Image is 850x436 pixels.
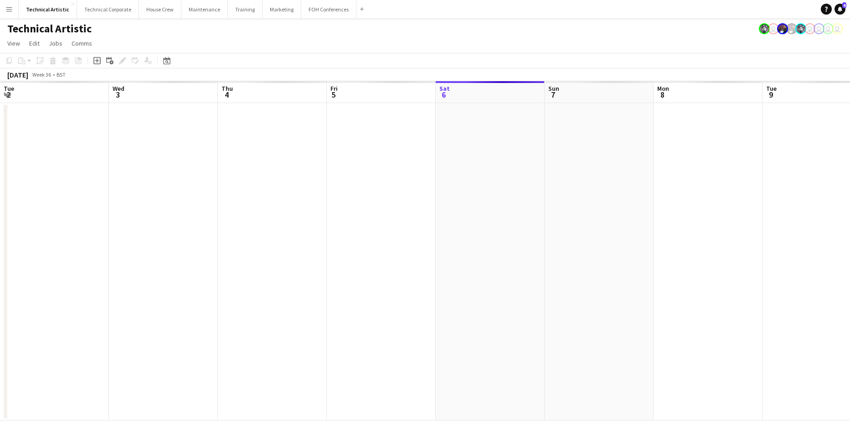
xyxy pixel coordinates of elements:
div: BST [57,71,66,78]
app-user-avatar: Krisztian PERM Vass [795,23,806,34]
span: Week 36 [30,71,53,78]
app-user-avatar: Liveforce Admin [768,23,779,34]
a: Edit [26,37,43,49]
app-user-avatar: Zubair PERM Dhalla [777,23,788,34]
button: FOH Conferences [301,0,356,18]
span: Mon [657,84,669,93]
h1: Technical Artistic [7,22,92,36]
span: Jobs [49,39,62,47]
span: Fri [330,84,338,93]
button: Technical Corporate [77,0,139,18]
span: 3 [111,89,124,100]
span: 7 [547,89,559,100]
app-user-avatar: Nathan PERM Birdsall [832,23,843,34]
span: 2 [2,89,14,100]
span: Sun [548,84,559,93]
span: Edit [29,39,40,47]
a: 4 [835,4,845,15]
span: Wed [113,84,124,93]
span: Tue [766,84,777,93]
span: 8 [656,89,669,100]
button: Maintenance [181,0,228,18]
span: 6 [438,89,450,100]
app-user-avatar: Liveforce Admin [814,23,824,34]
app-user-avatar: Liveforce Admin [823,23,834,34]
a: Comms [68,37,96,49]
span: 4 [220,89,233,100]
span: Tue [4,84,14,93]
button: Technical Artistic [19,0,77,18]
span: View [7,39,20,47]
app-user-avatar: Zubair PERM Dhalla [786,23,797,34]
app-user-avatar: Krisztian PERM Vass [759,23,770,34]
span: Comms [72,39,92,47]
button: Marketing [263,0,301,18]
span: 5 [329,89,338,100]
span: 4 [842,2,846,8]
a: View [4,37,24,49]
span: 9 [765,89,777,100]
span: Sat [439,84,450,93]
div: [DATE] [7,70,28,79]
app-user-avatar: Sally PERM Pochciol [804,23,815,34]
button: Training [228,0,263,18]
button: House Crew [139,0,181,18]
span: Thu [222,84,233,93]
a: Jobs [45,37,66,49]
